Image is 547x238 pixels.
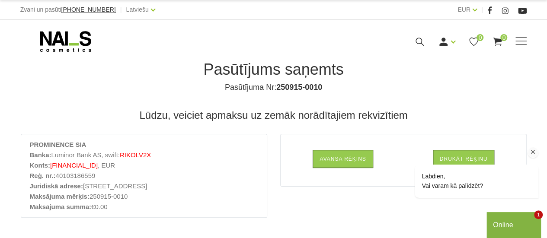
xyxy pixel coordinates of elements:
li: 250915-0010 [30,191,258,202]
strong: PROMINENCE SIA [30,141,86,148]
li: , EUR [30,160,258,171]
b: 250915-0010 [276,83,322,92]
strong: Banka: [30,151,51,159]
span: [FINANCIAL_ID] [50,162,98,169]
li: €0.00 [30,202,258,212]
strong: Maksājuma summa: [30,203,92,210]
span: 0 [500,34,507,41]
iframe: chat widget [387,86,543,208]
a: Latviešu [126,4,149,15]
span: | [481,4,483,15]
li: [STREET_ADDRESS] [30,181,258,191]
a: 0 [468,36,479,47]
li: Luminor Bank AS, swift: [30,150,258,160]
strong: Reģ. nr.: [30,172,56,179]
span: | [120,4,122,15]
span: RIKOLV2X [120,151,151,159]
strong: Konts: [30,162,51,169]
strong: Juridiskā adrese: [30,182,83,190]
a: [PHONE_NUMBER] [61,6,116,13]
a: EUR [457,4,470,15]
iframe: chat widget [486,210,543,238]
h4: Pasūtījuma Nr: [27,82,520,92]
strong: Maksājuma mērķis: [30,193,90,200]
span: 0 [477,34,483,41]
h1: Pasūtījums saņemts [27,60,520,79]
h3: Lūdzu, veiciet apmaksu uz zemāk norādītajiem rekvizītiem [21,109,527,122]
li: 40103186559 [30,171,258,181]
a: Avansa rēķins [313,150,373,168]
a: 0 [492,36,503,47]
div: Zvani un pasūti [20,4,116,15]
